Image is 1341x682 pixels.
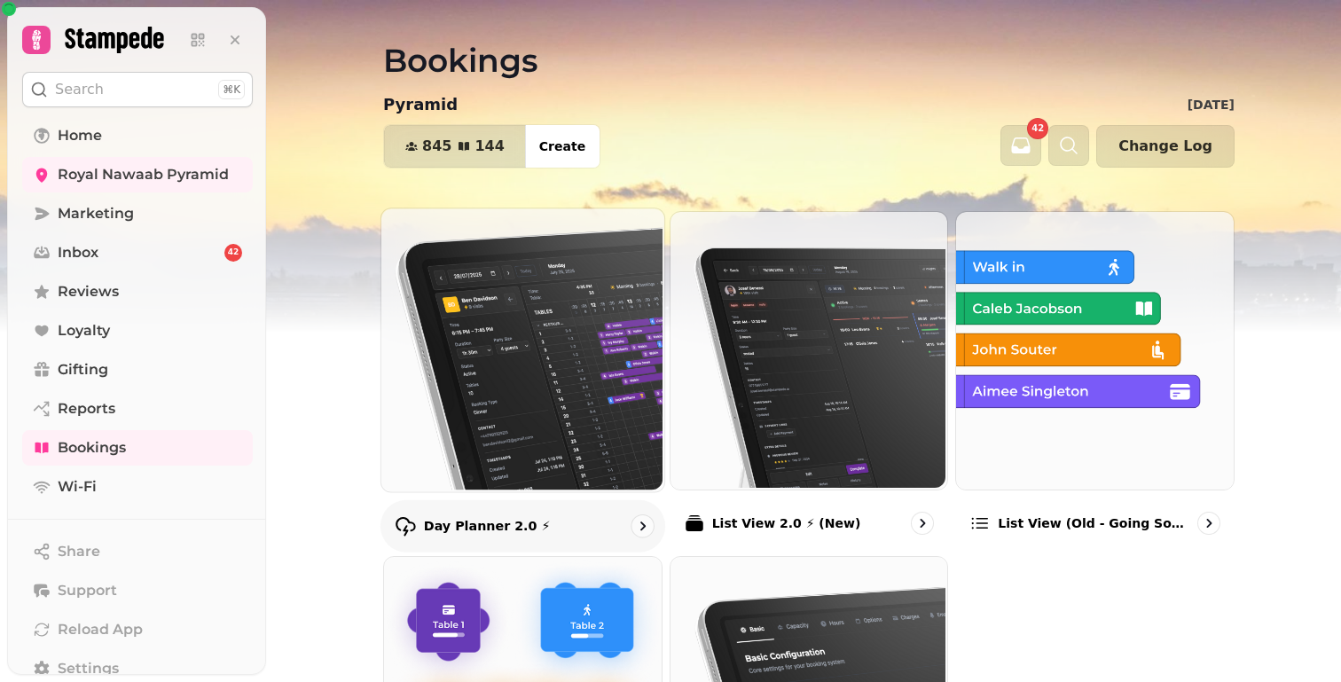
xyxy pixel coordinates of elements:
span: Reload App [58,619,143,640]
p: List view (Old - going soon) [998,514,1190,532]
a: Gifting [22,352,253,388]
span: Loyalty [58,320,110,341]
span: 144 [474,139,504,153]
span: Reviews [58,281,119,302]
img: List View 2.0 ⚡ (New) [669,210,946,488]
span: Share [58,541,100,562]
span: Wi-Fi [58,476,97,498]
a: List View 2.0 ⚡ (New)List View 2.0 ⚡ (New) [670,211,949,549]
span: Change Log [1118,139,1212,153]
button: Reload App [22,612,253,647]
span: Home [58,125,102,146]
img: Day Planner 2.0 ⚡ [380,207,663,490]
a: Reviews [22,274,253,310]
a: Royal Nawaab Pyramid [22,157,253,192]
p: List View 2.0 ⚡ (New) [712,514,861,532]
span: Inbox [58,242,98,263]
span: Settings [58,658,119,679]
span: 42 [1031,124,1044,133]
p: Day Planner 2.0 ⚡ [424,517,551,535]
span: Create [539,140,585,153]
a: Reports [22,391,253,427]
button: Search⌘K [22,72,253,107]
span: 42 [228,247,239,259]
a: Day Planner 2.0 ⚡Day Planner 2.0 ⚡ [380,208,665,552]
button: Create [525,125,600,168]
button: 845144 [384,125,526,168]
div: ⌘K [218,80,245,99]
a: Inbox42 [22,235,253,270]
a: Wi-Fi [22,469,253,505]
button: Share [22,534,253,569]
span: Reports [58,398,115,419]
a: Bookings [22,430,253,466]
button: Change Log [1096,125,1235,168]
span: Support [58,580,117,601]
span: Marketing [58,203,134,224]
span: Gifting [58,359,108,380]
a: Home [22,118,253,153]
p: Search [55,79,104,100]
svg: go to [1200,514,1218,532]
svg: go to [633,517,651,535]
span: Bookings [58,437,126,459]
svg: go to [914,514,931,532]
button: Support [22,573,253,608]
img: List view (Old - going soon) [954,210,1232,488]
a: List view (Old - going soon)List view (Old - going soon) [955,211,1235,549]
span: 845 [422,139,451,153]
p: [DATE] [1188,96,1235,114]
a: Marketing [22,196,253,231]
a: Loyalty [22,313,253,349]
p: Pyramid [383,92,458,117]
span: Royal Nawaab Pyramid [58,164,229,185]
